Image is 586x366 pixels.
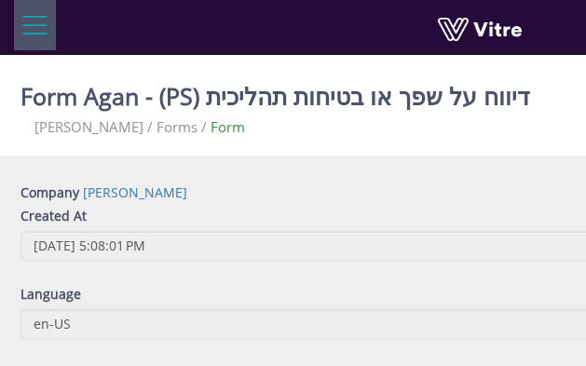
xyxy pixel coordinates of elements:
[20,183,79,202] label: Company
[34,117,143,136] a: [PERSON_NAME]
[20,207,87,225] label: Created At
[20,285,81,304] label: Language
[198,117,245,137] li: Form
[20,47,530,117] h1: Form Agan - (PS) דיווח על שפך או בטיחות תהליכית
[157,117,198,136] a: Forms
[83,183,187,201] a: [PERSON_NAME]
